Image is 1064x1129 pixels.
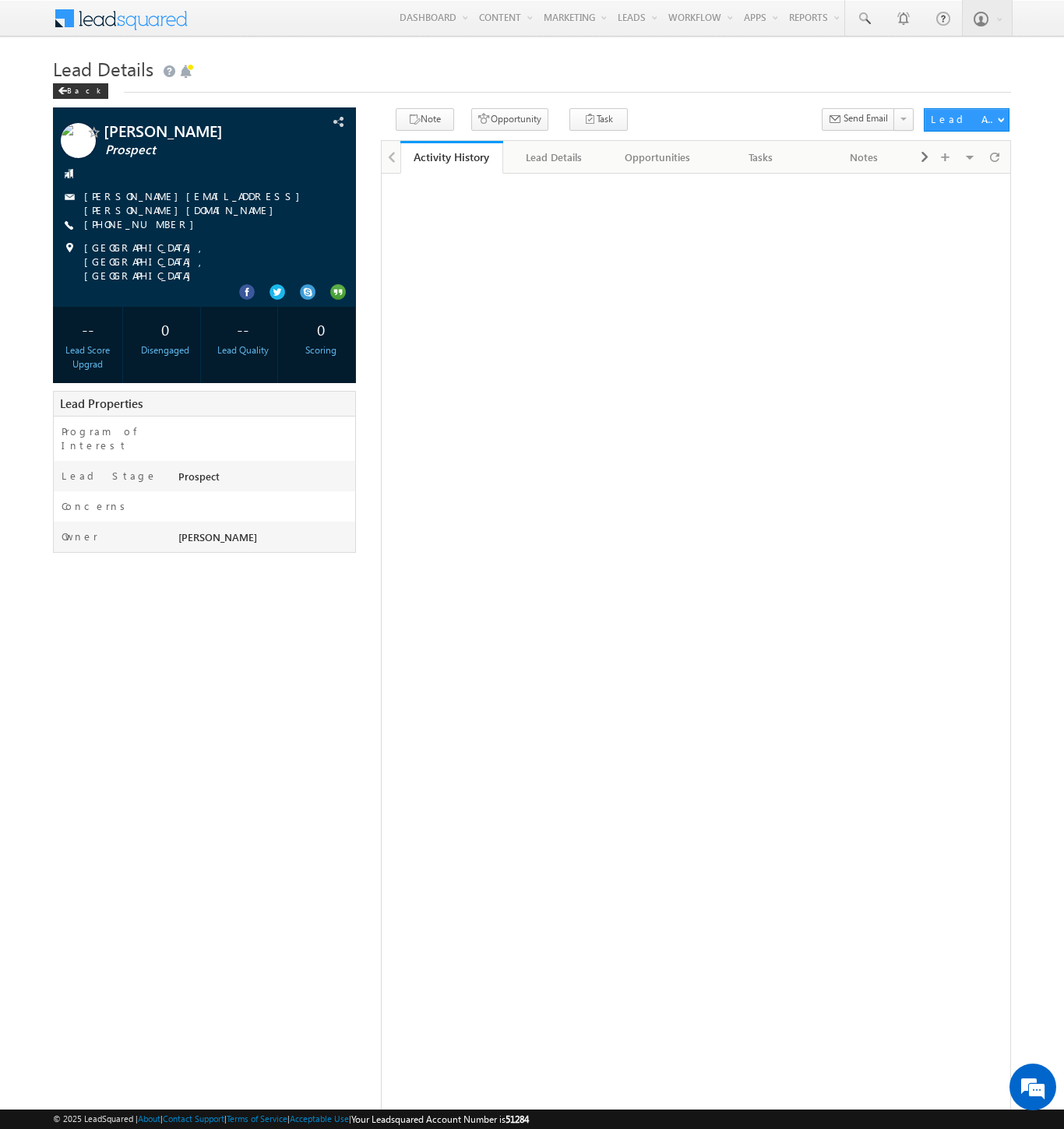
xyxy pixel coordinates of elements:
span: [GEOGRAPHIC_DATA], [GEOGRAPHIC_DATA], [GEOGRAPHIC_DATA] [84,241,328,283]
span: [PHONE_NUMBER] [84,217,202,233]
div: -- [213,315,274,343]
label: Lead Stage [62,469,157,483]
a: Activity History [400,141,503,174]
a: Opportunities [607,141,710,174]
button: Send Email [822,108,895,131]
label: Concerns [62,499,131,513]
a: Contact Support [163,1113,224,1124]
div: Notes [825,148,901,167]
span: 51284 [506,1113,529,1125]
div: -- [57,315,118,343]
button: Opportunity [471,108,548,131]
span: [PERSON_NAME] [178,530,257,543]
label: Program of Interest [62,424,163,452]
span: Send Email [844,111,888,125]
a: Terms of Service [227,1113,287,1124]
span: [PERSON_NAME] [104,123,291,139]
div: Tasks [722,148,798,167]
div: Lead Quality [213,343,274,357]
a: Lead Details [503,141,606,174]
a: Back [53,83,116,96]
div: 0 [290,315,351,343]
div: Activity History [412,149,491,164]
button: Task [569,108,628,131]
div: Back [53,83,108,99]
button: Note [396,108,454,131]
div: Prospect [174,469,355,491]
div: Lead Details [516,148,592,167]
span: Your Leadsquared Account Number is [351,1113,529,1125]
a: About [138,1113,160,1124]
div: Scoring [290,343,351,357]
label: Owner [62,529,98,543]
span: © 2025 LeadSquared | | | | | [53,1112,529,1127]
span: Prospect [105,142,292,158]
span: Lead Details [53,56,153,81]
div: Opportunities [619,148,696,167]
div: Disengaged [135,343,196,357]
div: 0 [135,315,196,343]
a: Tasks [710,141,812,174]
img: Profile photo [61,123,96,164]
div: Lead Score Upgrad [57,343,118,371]
span: Lead Properties [60,396,143,411]
a: Acceptable Use [290,1113,349,1124]
button: Lead Actions [924,108,1009,132]
div: Lead Actions [931,112,997,126]
a: [PERSON_NAME][EMAIL_ADDRESS][PERSON_NAME][DOMAIN_NAME] [84,189,308,216]
a: Notes [812,141,915,174]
